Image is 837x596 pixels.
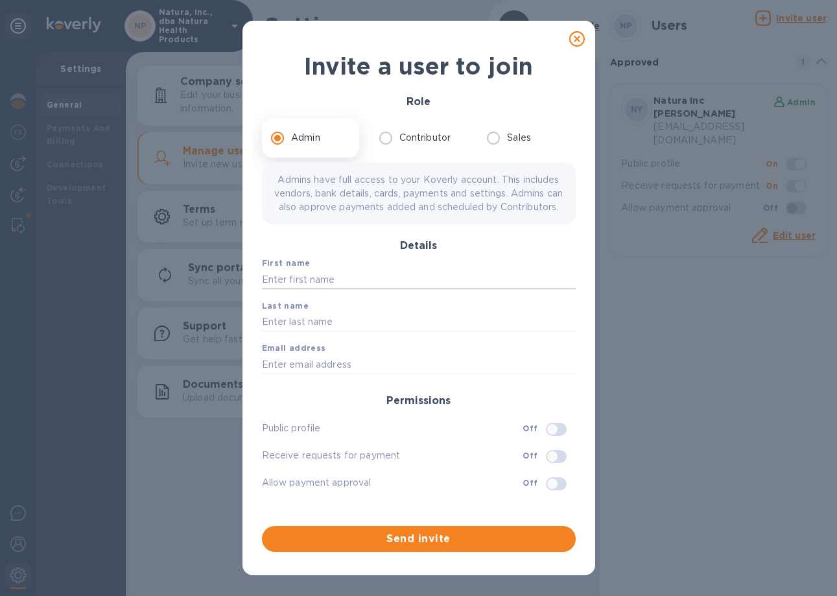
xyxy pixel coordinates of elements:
[507,131,531,145] p: Sales
[262,96,576,108] h3: Role
[262,301,309,311] b: Last name
[272,531,565,547] span: Send invite
[262,343,326,353] b: Email address
[262,449,523,462] p: Receive requests for payment
[262,313,576,332] input: Enter last name
[262,526,576,552] button: Send invite
[262,258,311,268] b: First name
[523,478,537,488] b: Off
[399,131,451,145] p: Contributor
[262,240,576,252] h3: Details
[291,131,320,145] p: Admin
[272,173,565,214] p: Admins have full access to your Koverly account. This includes vendors, bank details, cards, paym...
[523,423,537,433] b: Off
[262,395,576,407] h3: Permissions
[523,451,537,460] b: Off
[262,355,576,374] input: Enter email address
[262,270,576,289] input: Enter first name
[262,422,523,435] p: Public profile
[262,476,523,490] p: Allow payment approval
[262,119,576,158] div: role
[304,52,533,80] b: Invite a user to join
